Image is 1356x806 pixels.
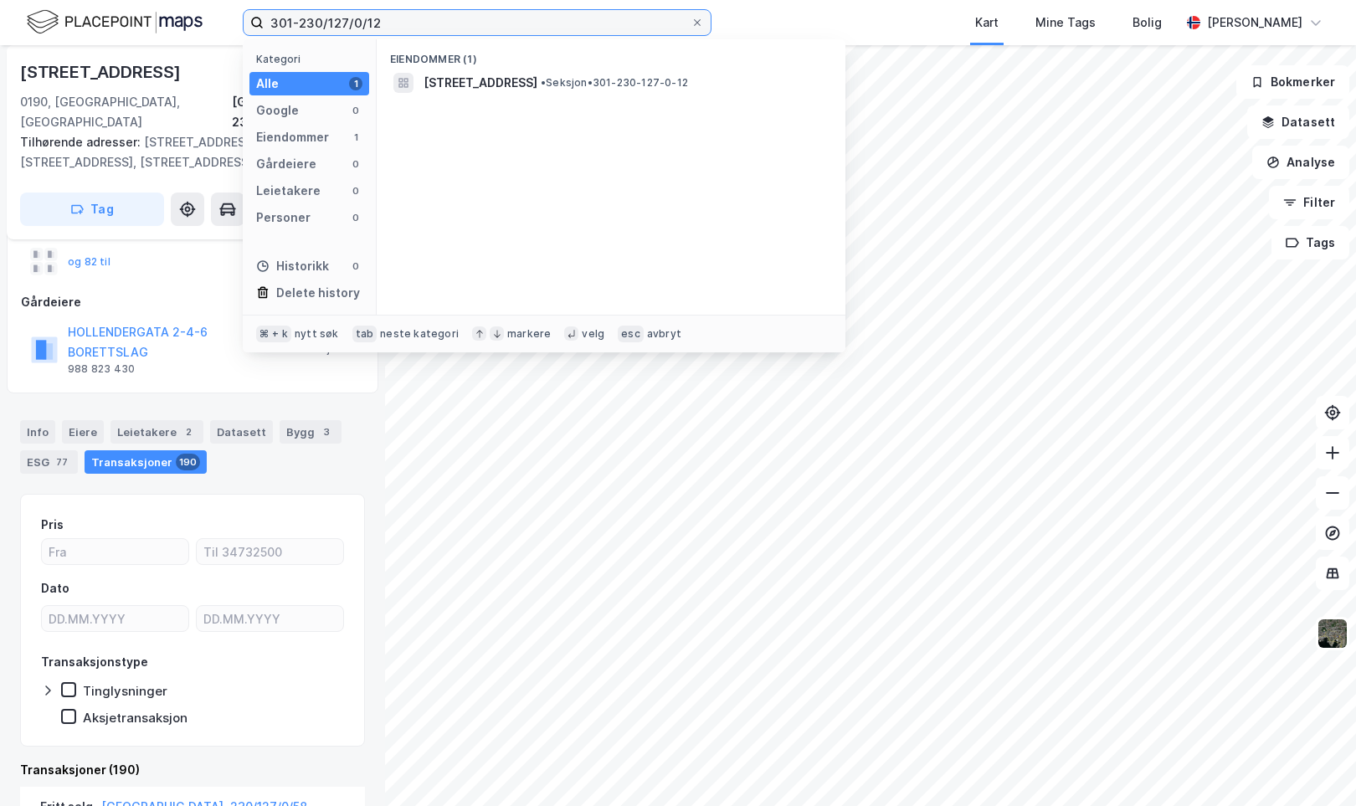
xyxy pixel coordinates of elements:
[42,539,188,564] input: Fra
[352,326,378,342] div: tab
[21,292,364,312] div: Gårdeiere
[256,127,329,147] div: Eiendommer
[424,73,537,93] span: [STREET_ADDRESS]
[210,420,273,444] div: Datasett
[83,683,167,699] div: Tinglysninger
[41,515,64,535] div: Pris
[582,327,604,341] div: velg
[1317,618,1348,649] img: 9k=
[20,420,55,444] div: Info
[377,39,845,69] div: Eiendommer (1)
[349,77,362,90] div: 1
[256,53,369,65] div: Kategori
[1271,226,1349,259] button: Tags
[20,760,365,780] div: Transaksjoner (190)
[41,652,148,672] div: Transaksjonstype
[256,154,316,174] div: Gårdeiere
[20,450,78,474] div: ESG
[349,211,362,224] div: 0
[256,100,299,121] div: Google
[110,420,203,444] div: Leietakere
[349,157,362,171] div: 0
[1252,146,1349,179] button: Analyse
[20,92,232,132] div: 0190, [GEOGRAPHIC_DATA], [GEOGRAPHIC_DATA]
[256,326,291,342] div: ⌘ + k
[349,259,362,273] div: 0
[276,283,360,303] div: Delete history
[295,327,339,341] div: nytt søk
[85,450,207,474] div: Transaksjoner
[197,539,343,564] input: Til 34732500
[1247,105,1349,139] button: Datasett
[349,104,362,117] div: 0
[232,92,365,132] div: [GEOGRAPHIC_DATA], 230/127
[507,327,551,341] div: markere
[256,181,321,201] div: Leietakere
[1269,186,1349,219] button: Filter
[380,327,459,341] div: neste kategori
[618,326,644,342] div: esc
[1207,13,1302,33] div: [PERSON_NAME]
[349,131,362,144] div: 1
[68,362,135,376] div: 988 823 430
[83,710,187,726] div: Aksjetransaksjon
[318,424,335,440] div: 3
[1236,65,1349,99] button: Bokmerker
[1035,13,1096,33] div: Mine Tags
[256,74,279,94] div: Alle
[20,193,164,226] button: Tag
[176,454,200,470] div: 190
[1272,726,1356,806] div: Kontrollprogram for chat
[349,184,362,198] div: 0
[264,10,691,35] input: Søk på adresse, matrikkel, gårdeiere, leietakere eller personer
[280,420,342,444] div: Bygg
[647,327,681,341] div: avbryt
[197,606,343,631] input: DD.MM.YYYY
[27,8,203,37] img: logo.f888ab2527a4732fd821a326f86c7f29.svg
[20,59,184,85] div: [STREET_ADDRESS]
[62,420,104,444] div: Eiere
[1272,726,1356,806] iframe: Chat Widget
[180,424,197,440] div: 2
[53,454,71,470] div: 77
[541,76,688,90] span: Seksjon • 301-230-127-0-12
[42,606,188,631] input: DD.MM.YYYY
[1133,13,1162,33] div: Bolig
[975,13,999,33] div: Kart
[256,208,311,228] div: Personer
[41,578,69,598] div: Dato
[20,132,352,172] div: [STREET_ADDRESS], [STREET_ADDRESS], [STREET_ADDRESS]
[541,76,546,89] span: •
[20,135,144,149] span: Tilhørende adresser:
[256,256,329,276] div: Historikk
